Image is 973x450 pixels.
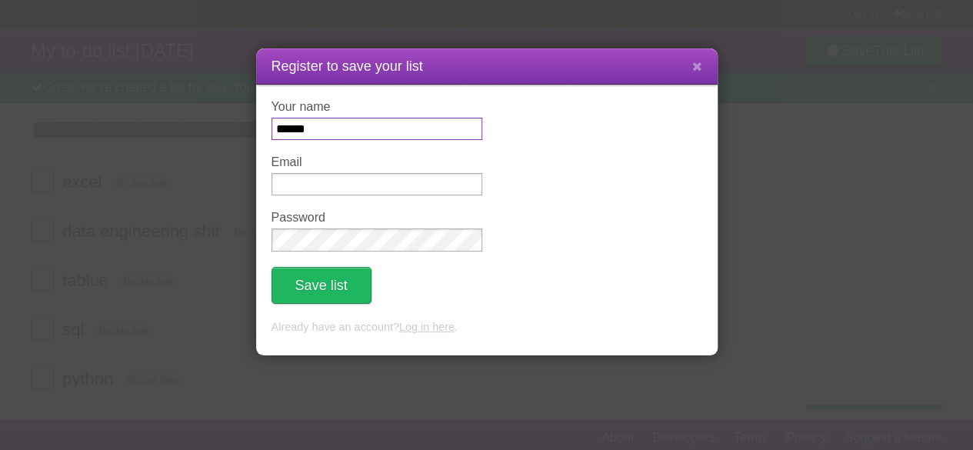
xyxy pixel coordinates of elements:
[272,267,372,304] button: Save list
[272,155,482,169] label: Email
[272,211,482,225] label: Password
[399,321,455,333] a: Log in here
[272,100,482,114] label: Your name
[272,56,702,77] h1: Register to save your list
[272,319,702,336] p: Already have an account? .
